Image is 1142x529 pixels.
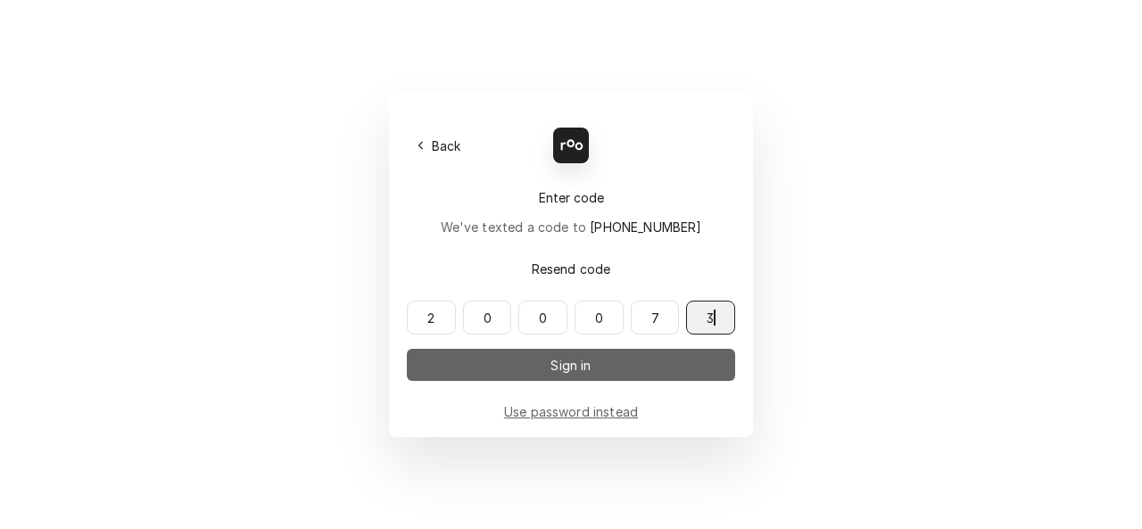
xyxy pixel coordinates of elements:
button: Back [407,133,472,158]
span: Back [428,136,465,155]
button: Resend code [407,252,735,285]
span: Sign in [547,356,594,375]
span: to [573,219,702,235]
span: Resend code [528,260,615,278]
a: Go to Email and password form [504,402,638,421]
span: [PHONE_NUMBER] [590,219,701,235]
button: Sign in [407,349,735,381]
div: Enter code [407,188,735,207]
div: We've texted a code [441,218,702,236]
